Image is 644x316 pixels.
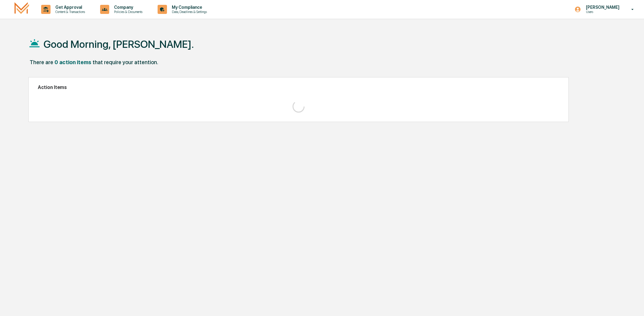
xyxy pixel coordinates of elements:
p: Users [581,10,623,14]
h2: Action Items [38,84,559,90]
p: Policies & Documents [109,10,145,14]
p: My Compliance [167,5,210,10]
img: logo [15,2,29,16]
p: Data, Deadlines & Settings [167,10,210,14]
p: Get Approval [51,5,88,10]
h1: Good Morning, [PERSON_NAME]. [44,38,194,50]
div: 0 action items [54,59,91,65]
p: Company [109,5,145,10]
div: There are [30,59,53,65]
p: Content & Transactions [51,10,88,14]
p: [PERSON_NAME] [581,5,623,10]
div: that require your attention. [93,59,158,65]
